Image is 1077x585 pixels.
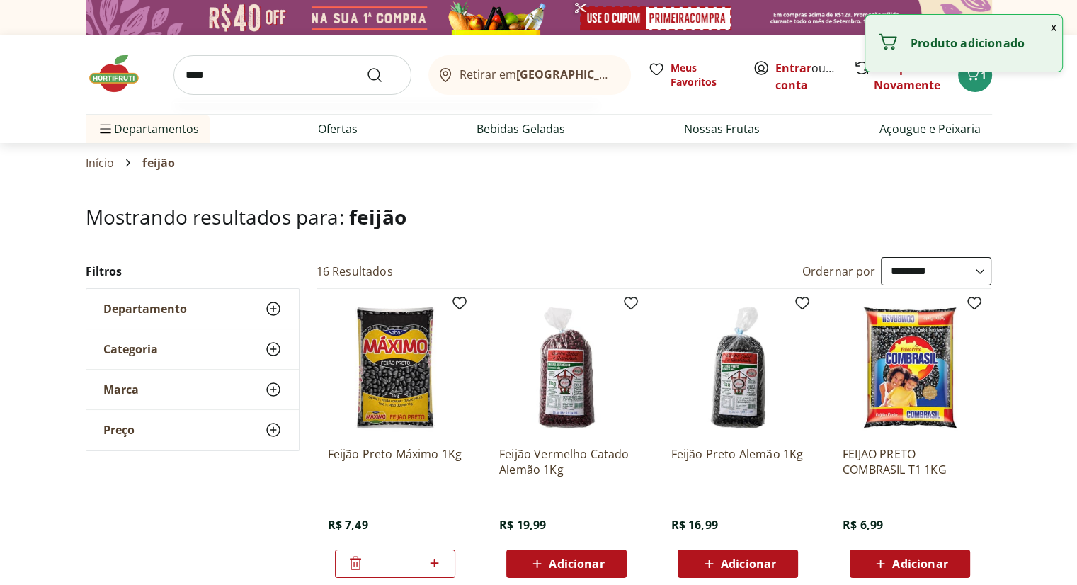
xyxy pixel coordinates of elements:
p: Produto adicionado [911,36,1051,50]
h2: 16 Resultados [317,263,393,279]
span: feijão [142,157,175,169]
label: Ordernar por [802,263,876,279]
img: Hortifruti [86,52,156,95]
a: Feijão Preto Alemão 1Kg [671,446,805,477]
a: Açougue e Peixaria [879,120,981,137]
button: Adicionar [850,550,970,578]
span: Retirar em [460,68,616,81]
a: Início [86,157,115,169]
span: R$ 7,49 [328,517,368,533]
span: R$ 16,99 [671,517,717,533]
button: Departamento [86,289,299,329]
span: R$ 19,99 [499,517,546,533]
h2: Filtros [86,257,300,285]
span: Preço [103,423,135,437]
img: FEIJAO PRETO COMBRASIL T1 1KG [843,300,977,435]
a: FEIJAO PRETO COMBRASIL T1 1KG [843,446,977,477]
b: [GEOGRAPHIC_DATA]/[GEOGRAPHIC_DATA] [516,67,755,82]
span: Adicionar [549,558,604,569]
img: Feijão Vermelho Catado Alemão 1Kg [499,300,634,435]
button: Carrinho [958,58,992,92]
span: R$ 6,99 [843,517,883,533]
span: 1 [981,68,986,81]
button: Categoria [86,329,299,369]
input: search [173,55,411,95]
a: Comprar Novamente [874,60,940,93]
a: Criar conta [775,60,853,93]
button: Preço [86,410,299,450]
span: Categoria [103,342,158,356]
a: Feijão Vermelho Catado Alemão 1Kg [499,446,634,477]
span: Marca [103,382,139,397]
a: Meus Favoritos [648,61,736,89]
button: Submit Search [366,67,400,84]
a: Nossas Frutas [684,120,760,137]
button: Retirar em[GEOGRAPHIC_DATA]/[GEOGRAPHIC_DATA] [428,55,631,95]
span: Adicionar [721,558,776,569]
a: Feijão Preto Máximo 1Kg [328,446,462,477]
span: ou [775,59,838,93]
a: Entrar [775,60,811,76]
button: Adicionar [506,550,627,578]
a: Bebidas Geladas [477,120,565,137]
span: Departamentos [97,112,199,146]
span: Adicionar [892,558,947,569]
img: Feijão Preto Máximo 1Kg [328,300,462,435]
span: Meus Favoritos [671,61,736,89]
button: Marca [86,370,299,409]
h1: Mostrando resultados para: [86,205,992,228]
span: feijão [349,203,406,230]
span: Departamento [103,302,187,316]
button: Menu [97,112,114,146]
button: Adicionar [678,550,798,578]
button: Fechar notificação [1045,15,1062,39]
img: Feijão Preto Alemão 1Kg [671,300,805,435]
a: Ofertas [318,120,358,137]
